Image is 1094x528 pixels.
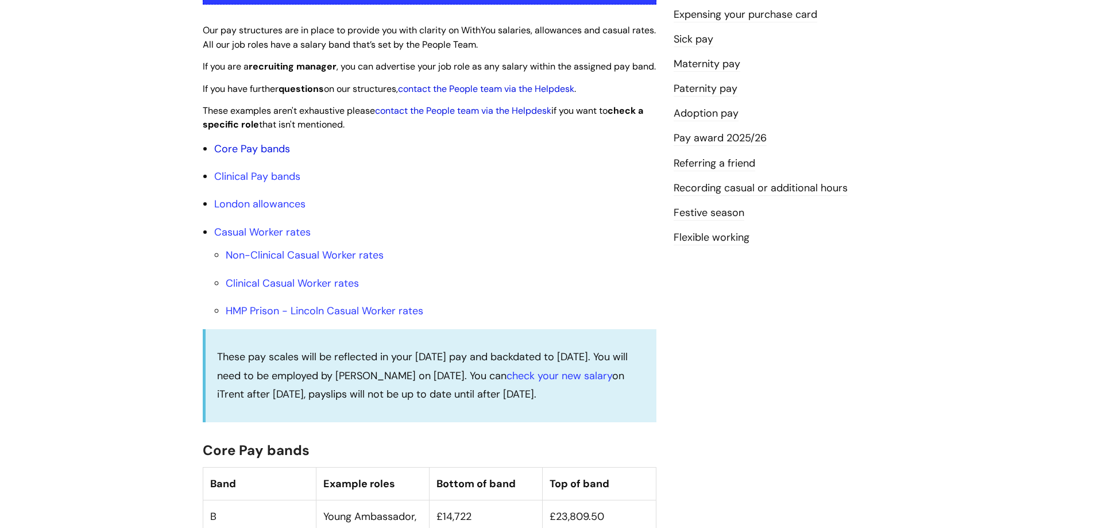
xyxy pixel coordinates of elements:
[375,105,551,117] a: contact the People team via the Helpdesk
[674,131,767,146] a: Pay award 2025/26
[214,169,300,183] a: Clinical Pay bands
[674,156,755,171] a: Referring a friend
[203,105,643,131] span: These examples aren't exhaustive please if you want to that isn't mentioned.
[674,206,744,221] a: Festive season
[214,197,306,211] a: London allowances
[674,106,739,121] a: Adoption pay
[214,225,311,239] a: Casual Worker rates
[214,142,290,156] a: Core Pay bands
[398,83,574,95] a: contact the People team via the Helpdesk
[226,304,423,318] a: HMP Prison - Lincoln Casual Worker rates
[279,83,324,95] strong: questions
[674,32,713,47] a: Sick pay
[203,467,316,500] th: Band
[203,441,310,459] span: Core Pay bands
[674,7,817,22] a: Expensing your purchase card
[203,60,656,72] span: If you are a , you can advertise your job role as any salary within the assigned pay band.
[203,83,576,95] span: If you have further on our structures, .
[674,82,737,97] a: Paternity pay
[674,181,848,196] a: Recording casual or additional hours
[226,276,359,290] a: Clinical Casual Worker rates
[217,348,645,403] p: These pay scales will be reflected in your [DATE] pay and backdated to [DATE]. You will need to b...
[249,60,337,72] strong: recruiting manager
[430,467,543,500] th: Bottom of band
[543,467,656,500] th: Top of band
[674,230,749,245] a: Flexible working
[316,467,429,500] th: Example roles
[203,24,656,51] span: Our pay structures are in place to provide you with clarity on WithYou salaries, allowances and c...
[507,369,612,383] a: check your new salary
[674,57,740,72] a: Maternity pay
[226,248,384,262] a: Non-Clinical Casual Worker rates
